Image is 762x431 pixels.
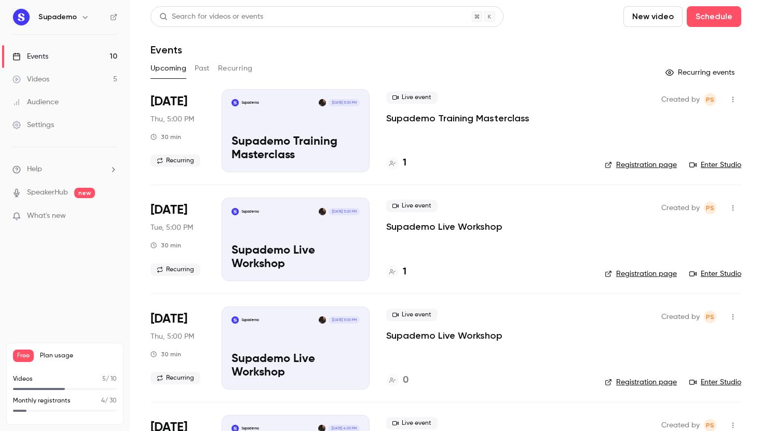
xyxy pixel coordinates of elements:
a: Enter Studio [689,377,741,387]
a: Registration page [605,160,677,170]
p: Supademo [241,317,259,323]
p: Supademo Training Masterclass [232,135,360,162]
a: Supademo Training MasterclassSupademoPaulina Staszuk[DATE] 5:00 PMSupademo Training Masterclass [222,89,370,172]
h1: Events [151,44,182,56]
span: Created by [661,311,700,323]
span: Recurring [151,155,200,167]
div: Oct 9 Thu, 11:00 AM (America/Toronto) [151,89,205,172]
span: Live event [386,91,438,104]
li: help-dropdown-opener [12,164,117,175]
span: Help [27,164,42,175]
div: 30 min [151,241,181,249]
span: Paulina Staszuk [704,311,716,323]
button: Upcoming [151,60,186,77]
a: Registration page [605,377,677,387]
span: new [74,188,95,198]
button: Schedule [687,6,741,27]
p: Supademo [241,209,259,214]
a: Supademo Live Workshop [386,329,502,342]
span: PS [706,93,714,106]
div: Search for videos or events [159,11,263,22]
a: Supademo Live WorkshopSupademoPaulina Staszuk[DATE] 5:00 PMSupademo Live Workshop [222,307,370,390]
span: [DATE] [151,202,187,218]
span: [DATE] 5:00 PM [329,316,359,324]
p: Supademo [241,100,259,105]
img: Paulina Staszuk [319,208,326,215]
div: Oct 21 Tue, 11:00 AM (America/Toronto) [151,198,205,281]
a: 1 [386,265,406,279]
p: Supademo Live Workshop [232,244,360,271]
button: Recurring [218,60,253,77]
img: Paulina Staszuk [319,316,326,324]
span: Free [13,350,34,362]
span: [DATE] 5:00 PM [329,208,359,215]
a: 0 [386,373,409,387]
span: [DATE] [151,311,187,327]
button: New video [623,6,683,27]
div: 30 min [151,133,181,141]
span: PS [706,202,714,214]
img: Supademo Live Workshop [232,208,239,215]
h4: 1 [403,265,406,279]
span: 5 [102,376,106,382]
button: Past [195,60,210,77]
p: / 30 [101,396,117,406]
a: Supademo Training Masterclass [386,112,529,124]
span: Tue, 5:00 PM [151,223,193,233]
h4: 1 [403,156,406,170]
a: Supademo Live WorkshopSupademoPaulina Staszuk[DATE] 5:00 PMSupademo Live Workshop [222,198,370,281]
div: Audience [12,97,59,107]
img: Supademo Live Workshop [232,316,239,324]
h6: Supademo [38,12,77,22]
span: Plan usage [40,352,117,360]
span: Paulina Staszuk [704,93,716,106]
span: Paulina Staszuk [704,202,716,214]
span: What's new [27,211,66,221]
a: Enter Studio [689,269,741,279]
span: 4 [101,398,105,404]
div: Videos [12,74,49,85]
span: PS [706,311,714,323]
p: Videos [13,374,33,384]
span: [DATE] [151,93,187,110]
button: Recurring events [661,64,741,81]
img: Supademo [13,9,30,25]
img: Paulina Staszuk [319,99,326,106]
span: Live event [386,417,438,429]
p: Supademo [241,426,259,431]
span: Live event [386,309,438,321]
p: / 10 [102,374,117,384]
span: [DATE] 5:00 PM [329,99,359,106]
img: Supademo Training Masterclass [232,99,239,106]
span: Thu, 5:00 PM [151,331,194,342]
a: Enter Studio [689,160,741,170]
p: Monthly registrants [13,396,71,406]
span: Recurring [151,263,200,276]
div: Settings [12,120,54,130]
span: Created by [661,93,700,106]
div: Events [12,51,48,62]
span: Created by [661,202,700,214]
h4: 0 [403,373,409,387]
a: Supademo Live Workshop [386,220,502,233]
div: 30 min [151,350,181,358]
span: Recurring [151,372,200,384]
p: Supademo Live Workshop [232,353,360,380]
div: Oct 23 Thu, 11:00 AM (America/Toronto) [151,307,205,390]
a: Registration page [605,269,677,279]
iframe: Noticeable Trigger [105,212,117,221]
span: Thu, 5:00 PM [151,114,194,124]
span: Live event [386,200,438,212]
a: 1 [386,156,406,170]
a: SpeakerHub [27,187,68,198]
